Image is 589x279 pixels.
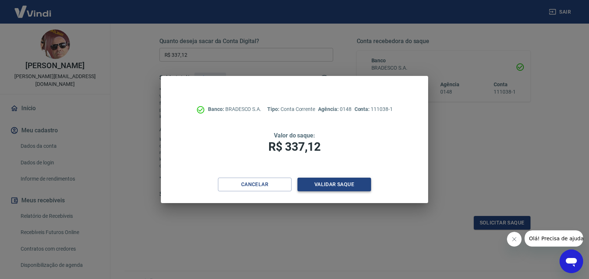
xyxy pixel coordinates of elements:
[525,230,583,247] iframe: Mensagem da empresa
[268,140,321,154] span: R$ 337,12
[297,178,371,191] button: Validar saque
[267,105,315,113] p: Conta Corrente
[318,106,340,112] span: Agência:
[208,106,225,112] span: Banco:
[560,250,583,273] iframe: Botão para abrir a janela de mensagens
[318,105,351,113] p: 0148
[355,105,393,113] p: 111038-1
[218,178,292,191] button: Cancelar
[4,5,62,11] span: Olá! Precisa de ajuda?
[208,105,261,113] p: BRADESCO S.A.
[355,106,371,112] span: Conta:
[267,106,281,112] span: Tipo:
[507,232,522,247] iframe: Fechar mensagem
[274,132,315,139] span: Valor do saque:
